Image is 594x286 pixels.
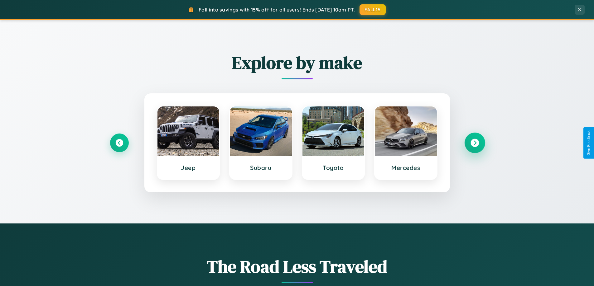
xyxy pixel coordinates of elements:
[381,164,431,171] h3: Mercedes
[199,7,355,13] span: Fall into savings with 15% off for all users! Ends [DATE] 10am PT.
[587,130,591,156] div: Give Feedback
[110,51,484,75] h2: Explore by make
[164,164,213,171] h3: Jeep
[309,164,358,171] h3: Toyota
[236,164,286,171] h3: Subaru
[360,4,386,15] button: FALL15
[110,255,484,279] h1: The Road Less Traveled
